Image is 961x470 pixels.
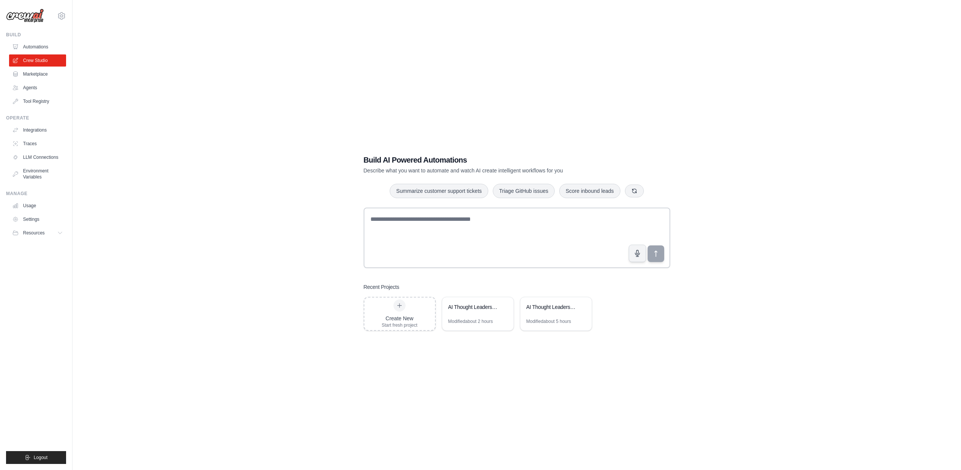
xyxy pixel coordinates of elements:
div: AI Thought Leadership Content Engine [526,303,578,311]
div: Build [6,32,66,38]
a: Marketplace [9,68,66,80]
button: Click to speak your automation idea [629,245,646,262]
div: Modified about 2 hours [448,318,493,324]
div: AI Thought Leadership Content Engine [448,303,500,311]
div: Manage [6,191,66,197]
a: Agents [9,82,66,94]
a: Automations [9,41,66,53]
div: Create New [382,315,418,322]
button: Triage GitHub issues [493,184,555,198]
img: Logo [6,9,44,23]
span: Logout [34,454,48,461]
a: Integrations [9,124,66,136]
button: Score inbound leads [559,184,620,198]
h1: Build AI Powered Automations [364,155,617,165]
div: Operate [6,115,66,121]
div: Start fresh project [382,322,418,328]
h3: Recent Projects [364,283,400,291]
button: Resources [9,227,66,239]
a: Environment Variables [9,165,66,183]
div: Modified about 5 hours [526,318,571,324]
a: Tool Registry [9,95,66,107]
a: LLM Connections [9,151,66,163]
button: Get new suggestions [625,185,644,197]
button: Summarize customer support tickets [390,184,488,198]
a: Crew Studio [9,54,66,67]
span: Resources [23,230,45,236]
button: Logout [6,451,66,464]
p: Describe what you want to automate and watch AI create intelligent workflows for you [364,167,617,174]
a: Traces [9,138,66,150]
a: Settings [9,213,66,225]
a: Usage [9,200,66,212]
